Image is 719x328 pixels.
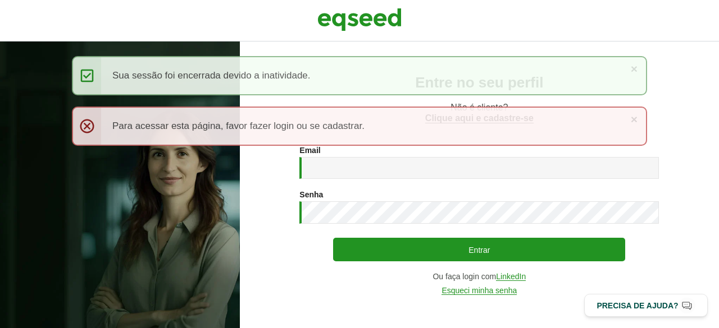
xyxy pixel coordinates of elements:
[72,107,647,146] div: Para acessar esta página, favor fazer login ou se cadastrar.
[631,63,638,75] a: ×
[299,191,323,198] label: Senha
[333,238,625,261] button: Entrar
[442,287,517,295] a: Esqueci minha senha
[631,113,638,125] a: ×
[299,272,659,281] div: Ou faça login com
[496,272,526,281] a: LinkedIn
[72,56,647,95] div: Sua sessão foi encerrada devido a inatividade.
[317,6,402,34] img: EqSeed Logo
